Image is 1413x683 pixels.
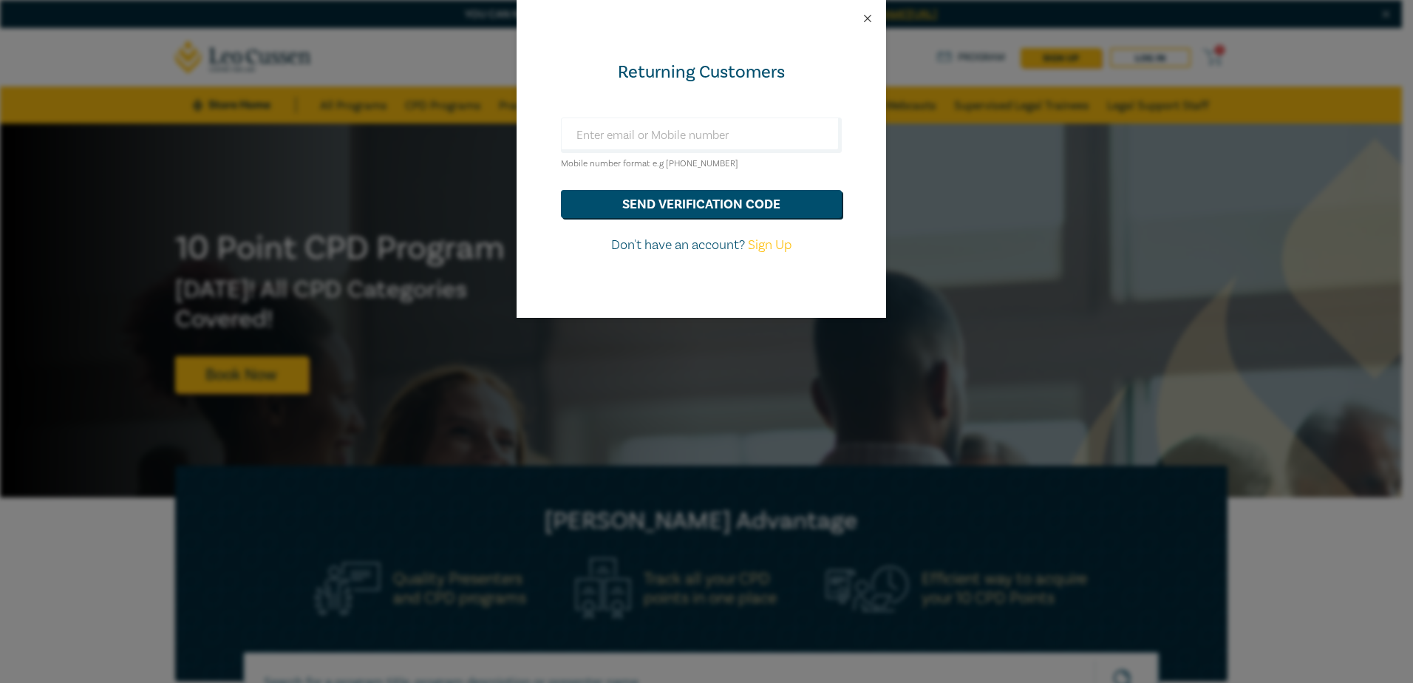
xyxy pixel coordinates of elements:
[561,190,842,218] button: send verification code
[748,237,791,254] a: Sign Up
[561,158,738,169] small: Mobile number format e.g [PHONE_NUMBER]
[861,12,874,25] button: Close
[561,236,842,255] p: Don't have an account?
[561,118,842,153] input: Enter email or Mobile number
[561,61,842,84] div: Returning Customers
